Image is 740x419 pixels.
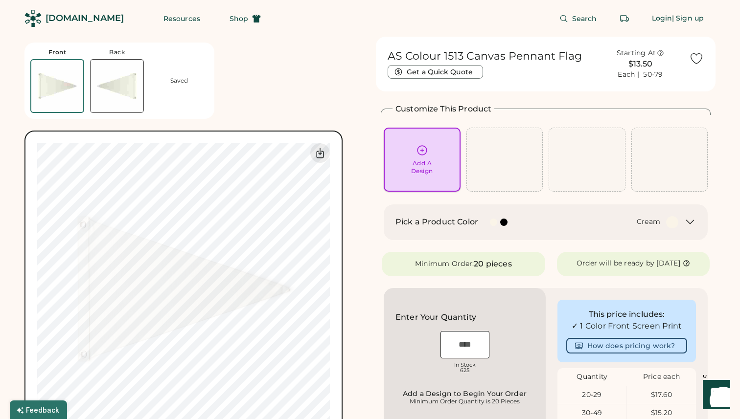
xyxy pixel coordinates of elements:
button: Shop [218,9,273,28]
div: Login [652,14,672,23]
div: 20 pieces [474,258,511,270]
button: Get a Quick Quote [388,65,483,79]
h2: Enter Your Quantity [395,311,476,323]
button: Resources [152,9,212,28]
div: [DATE] [656,259,680,268]
h1: AS Colour 1513 Canvas Pennant Flag [388,49,582,63]
div: Minimum Order: [415,259,474,269]
div: Cream [637,217,660,227]
div: 30-49 [557,408,626,418]
div: Add A Design [411,159,433,175]
button: How does pricing work? [566,338,687,353]
div: Front [48,48,67,56]
div: In Stock 625 [440,362,489,373]
div: Order will be ready by [577,259,655,268]
div: ✓ 1 Color Front Screen Print [566,320,687,332]
div: Price each [627,372,696,382]
div: 20-29 [557,390,626,400]
div: Minimum Order Quantity is 20 Pieces [398,397,531,405]
h2: Customize This Product [395,103,491,115]
button: Retrieve an order [615,9,634,28]
div: | Sign up [672,14,704,23]
div: Each | 50-79 [618,70,663,80]
iframe: Front Chat [694,375,736,417]
img: AS Colour 1513 Cream Back Thumbnail [91,60,143,112]
div: $17.60 [627,390,696,400]
div: Starting At [617,48,656,58]
div: Add a Design to Begin Your Order [398,390,531,397]
button: Search [548,9,609,28]
div: [DOMAIN_NAME] [46,12,124,24]
span: Search [572,15,597,22]
div: $13.50 [598,58,683,70]
div: $15.20 [627,408,696,418]
img: Rendered Logo - Screens [24,10,42,27]
div: Quantity [557,372,627,382]
div: This price includes: [566,309,687,320]
div: Download Front Mockup [310,143,330,163]
div: Back [109,48,125,56]
div: Saved [170,77,188,85]
img: AS Colour 1513 Cream Front Thumbnail [31,60,83,112]
span: Shop [230,15,248,22]
h2: Pick a Product Color [395,216,478,228]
